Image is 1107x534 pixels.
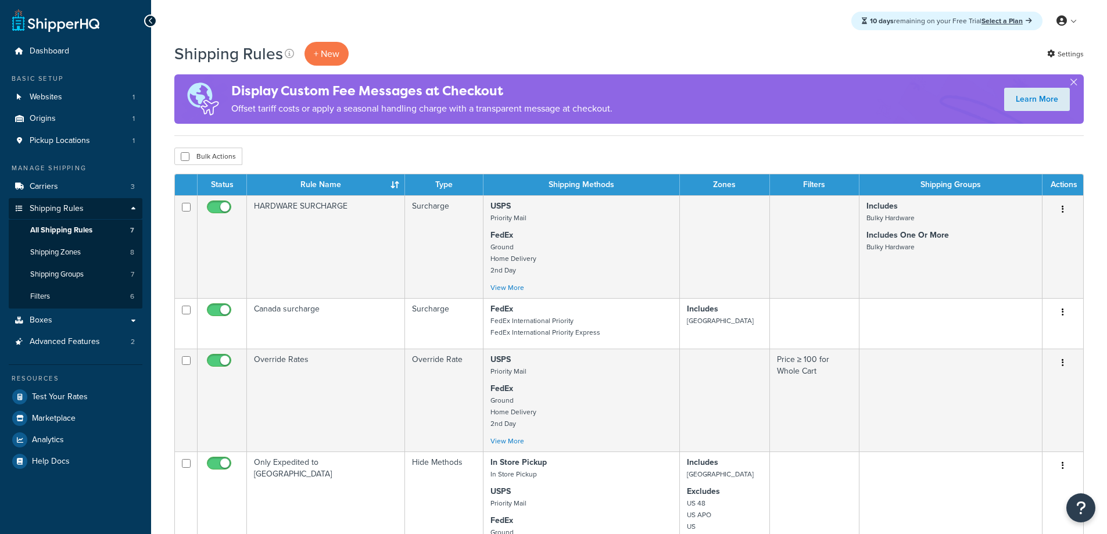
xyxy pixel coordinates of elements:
span: 1 [132,92,135,102]
td: Override Rate [405,349,483,451]
span: Carriers [30,182,58,192]
span: 7 [131,270,134,279]
li: Websites [9,87,142,108]
strong: USPS [490,200,511,212]
strong: Includes [866,200,898,212]
a: Websites 1 [9,87,142,108]
span: All Shipping Rules [30,225,92,235]
span: Analytics [32,435,64,445]
small: Priority Mail [490,213,526,223]
p: + New [304,42,349,66]
small: FedEx International Priority FedEx International Priority Express [490,316,600,338]
a: Advanced Features 2 [9,331,142,353]
span: Origins [30,114,56,124]
li: Origins [9,108,142,130]
th: Status [198,174,247,195]
small: In Store Pickup [490,469,537,479]
li: Carriers [9,176,142,198]
div: Resources [9,374,142,384]
strong: Includes One Or More [866,229,949,241]
td: Override Rates [247,349,405,451]
span: Shipping Zones [30,248,81,257]
button: Open Resource Center [1066,493,1095,522]
span: Test Your Rates [32,392,88,402]
span: Shipping Groups [30,270,84,279]
div: Manage Shipping [9,163,142,173]
small: Ground Home Delivery 2nd Day [490,395,536,429]
small: [GEOGRAPHIC_DATA] [687,316,754,326]
a: Test Your Rates [9,386,142,407]
span: 7 [130,225,134,235]
h4: Display Custom Fee Messages at Checkout [231,81,612,101]
strong: Includes [687,303,718,315]
strong: FedEx [490,382,513,395]
small: Bulky Hardware [866,213,915,223]
li: All Shipping Rules [9,220,142,241]
span: Help Docs [32,457,70,467]
th: Shipping Methods [483,174,680,195]
th: Rule Name : activate to sort column ascending [247,174,405,195]
strong: FedEx [490,229,513,241]
a: View More [490,282,524,293]
strong: 10 days [870,16,894,26]
a: Shipping Groups 7 [9,264,142,285]
span: 2 [131,337,135,347]
button: Bulk Actions [174,148,242,165]
strong: Includes [687,456,718,468]
a: Shipping Rules [9,198,142,220]
li: Shipping Zones [9,242,142,263]
th: Zones [680,174,770,195]
span: 1 [132,114,135,124]
span: Filters [30,292,50,302]
small: Priority Mail [490,366,526,377]
a: Select a Plan [981,16,1032,26]
strong: FedEx [490,514,513,526]
span: Advanced Features [30,337,100,347]
strong: USPS [490,485,511,497]
div: remaining on your Free Trial [851,12,1042,30]
a: Filters 6 [9,286,142,307]
a: Learn More [1004,88,1070,111]
strong: USPS [490,353,511,365]
a: All Shipping Rules 7 [9,220,142,241]
strong: FedEx [490,303,513,315]
th: Shipping Groups [859,174,1042,195]
td: Canada surcharge [247,298,405,349]
li: Shipping Rules [9,198,142,309]
a: Marketplace [9,408,142,429]
h1: Shipping Rules [174,42,283,65]
a: Boxes [9,310,142,331]
td: Surcharge [405,298,483,349]
a: Carriers 3 [9,176,142,198]
a: View More [490,436,524,446]
span: 3 [131,182,135,192]
strong: In Store Pickup [490,456,547,468]
th: Type [405,174,483,195]
li: Advanced Features [9,331,142,353]
li: Filters [9,286,142,307]
a: Shipping Zones 8 [9,242,142,263]
span: Marketplace [32,414,76,424]
a: Dashboard [9,41,142,62]
span: Websites [30,92,62,102]
li: Pickup Locations [9,130,142,152]
small: Priority Mail [490,498,526,508]
img: duties-banner-06bc72dcb5fe05cb3f9472aba00be2ae8eb53ab6f0d8bb03d382ba314ac3c341.png [174,74,231,124]
td: HARDWARE SURCHARGE [247,195,405,298]
li: Help Docs [9,451,142,472]
span: Pickup Locations [30,136,90,146]
a: Analytics [9,429,142,450]
span: Dashboard [30,46,69,56]
span: Shipping Rules [30,204,84,214]
td: Price ≥ 100 for Whole Cart [770,349,859,451]
span: 1 [132,136,135,146]
small: [GEOGRAPHIC_DATA] [687,469,754,479]
a: Origins 1 [9,108,142,130]
td: Surcharge [405,195,483,298]
th: Actions [1042,174,1083,195]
